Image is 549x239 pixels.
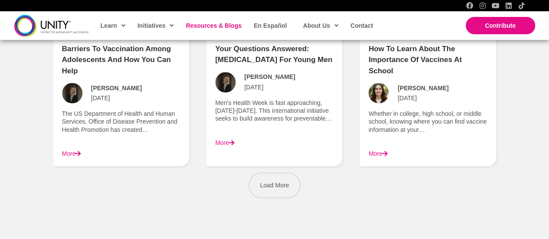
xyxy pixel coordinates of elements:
img: Avatar photo [215,72,236,92]
a: Contact [346,16,376,36]
a: Instagram [479,2,486,9]
img: unity-logo-dark [14,15,89,36]
span: [DATE] [398,94,417,102]
a: Contribute [466,17,535,34]
a: Barriers to Vaccination Among Adolescents and How You Can Help [62,45,171,75]
a: More [62,150,81,157]
a: LinkedIn [505,2,512,9]
span: [PERSON_NAME] [244,73,295,81]
span: Learn [101,19,125,32]
a: TikTok [518,2,525,9]
a: Your Questions Answered: [MEDICAL_DATA] for Young Men [215,45,332,64]
span: En Español [254,22,287,29]
span: [DATE] [244,83,263,91]
img: Avatar photo [368,83,389,103]
a: Load More [249,173,300,198]
a: More [215,139,234,146]
span: Load More [260,182,289,189]
span: Resources & Blogs [186,22,241,29]
span: [PERSON_NAME] [91,84,142,92]
a: How to Learn About the Importance of Vaccines at School [368,45,462,75]
a: En Español [250,16,290,36]
a: YouTube [492,2,499,9]
span: Contribute [485,22,516,29]
span: About Us [303,19,338,32]
p: The US Department of Health and Human Services, Office of Disease Prevention and Health Promotion... [62,110,181,134]
a: Resources & Blogs [181,16,245,36]
p: Whether in college, high school, or middle school, knowing where you can find vaccine information... [368,110,487,134]
a: About Us [299,16,342,36]
span: [PERSON_NAME] [398,84,448,92]
p: Men’s Health Week is fast approaching, [DATE]-[DATE]. This international initiative seeks to buil... [215,99,334,123]
span: [DATE] [91,94,110,102]
a: Facebook [466,2,473,9]
img: Avatar photo [62,83,82,103]
span: Initiatives [138,19,174,32]
span: Contact [350,22,373,29]
a: More [368,150,388,157]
